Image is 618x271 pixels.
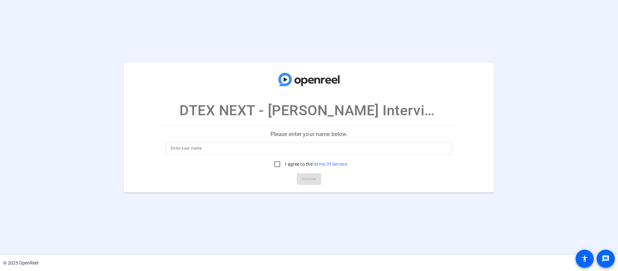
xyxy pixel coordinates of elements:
[179,100,439,121] p: DTEX NEXT - [PERSON_NAME] Interview
[313,162,347,167] a: Terms Of Service
[581,255,589,263] mat-icon: accessibility
[277,69,341,90] img: company-logo
[602,255,610,263] mat-icon: message
[3,260,38,266] div: © 2025 OpenReel
[284,161,347,167] label: I agree to the
[161,126,457,142] p: Please enter your name below.
[171,144,447,152] input: Enter your name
